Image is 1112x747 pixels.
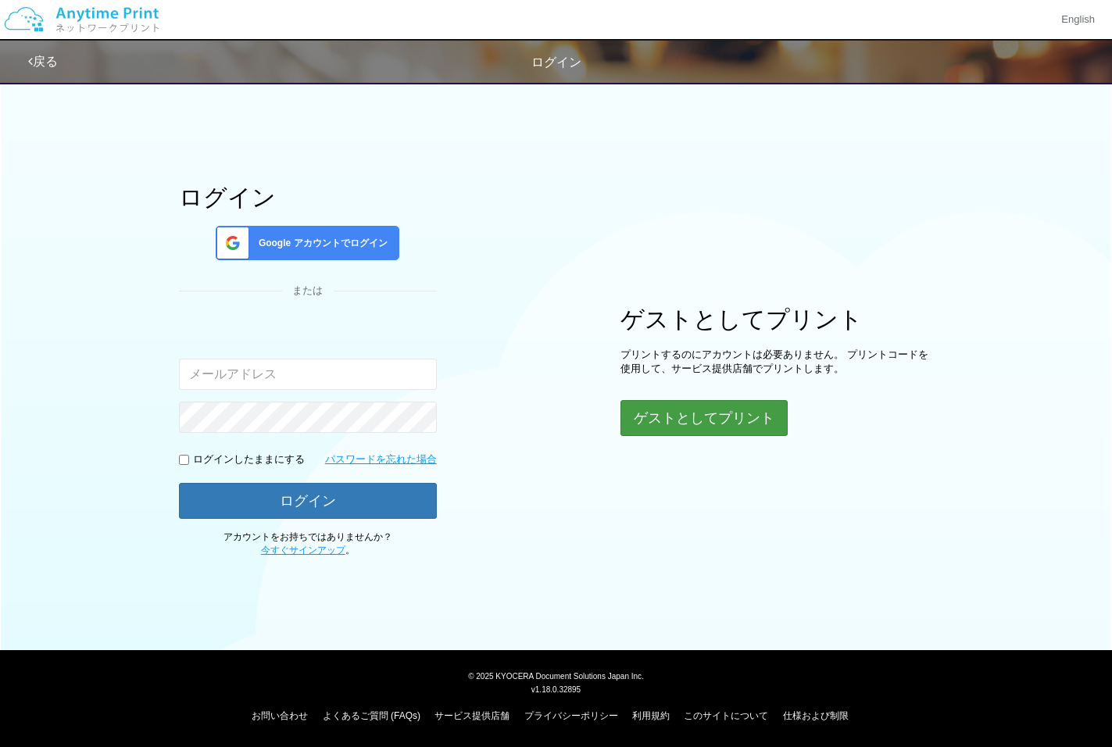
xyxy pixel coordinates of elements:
a: 仕様および制限 [783,710,849,721]
a: サービス提供店舗 [434,710,510,721]
button: ログイン [179,483,437,519]
a: お問い合わせ [252,710,308,721]
a: よくあるご質問 (FAQs) [323,710,420,721]
a: 利用規約 [632,710,670,721]
h1: ゲストとしてプリント [620,306,933,332]
span: Google アカウントでログイン [252,237,388,250]
button: ゲストとしてプリント [620,400,788,436]
p: プリントするのにアカウントは必要ありません。 プリントコードを使用して、サービス提供店舗でプリントします。 [620,348,933,377]
p: アカウントをお持ちではありませんか？ [179,531,437,557]
a: プライバシーポリシー [524,710,618,721]
a: 戻る [28,55,58,68]
span: ログイン [531,55,581,69]
a: パスワードを忘れた場合 [325,452,437,467]
a: このサイトについて [684,710,768,721]
a: 今すぐサインアップ [261,545,345,556]
h1: ログイン [179,184,437,210]
span: 。 [261,545,355,556]
input: メールアドレス [179,359,437,390]
span: © 2025 KYOCERA Document Solutions Japan Inc. [468,670,644,681]
div: または [179,284,437,298]
p: ログインしたままにする [193,452,305,467]
span: v1.18.0.32895 [531,684,581,694]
